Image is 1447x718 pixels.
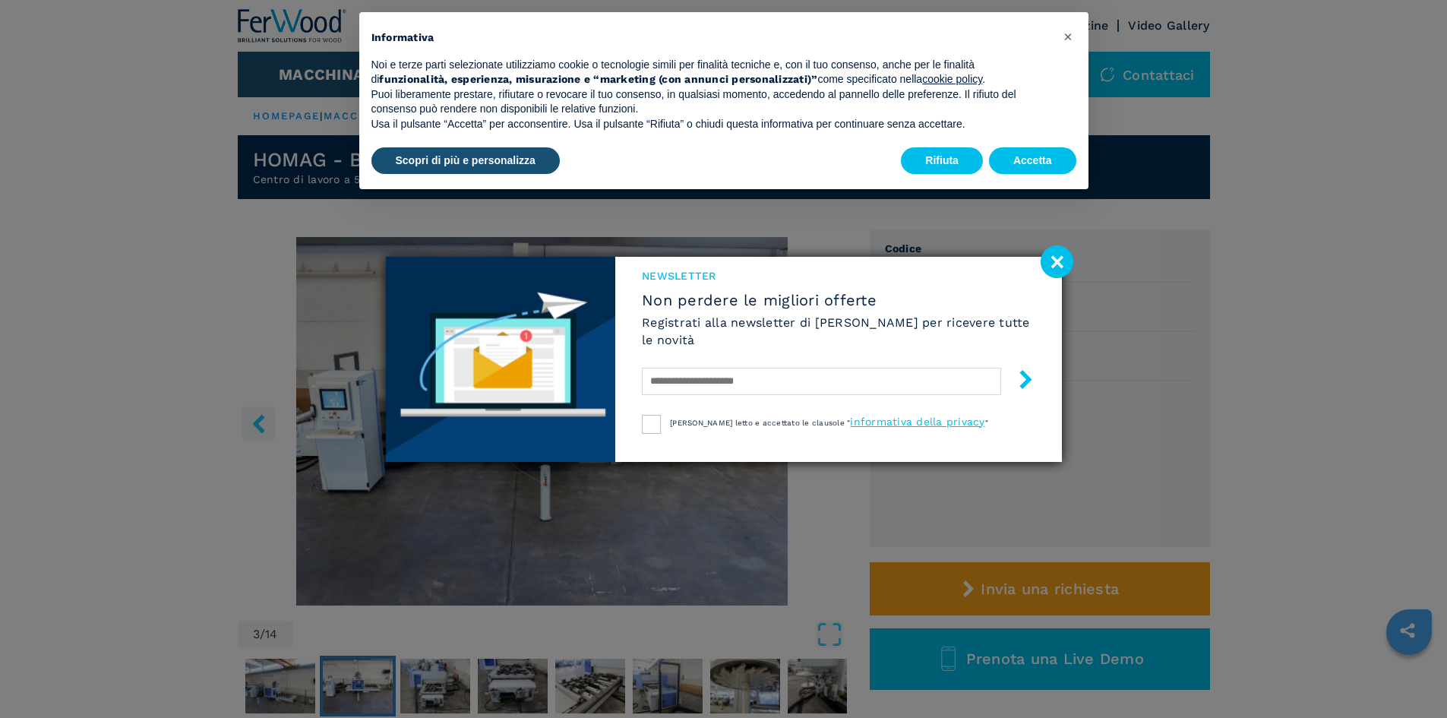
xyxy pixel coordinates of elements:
[985,419,988,427] span: "
[989,147,1076,175] button: Accetta
[642,314,1035,349] h6: Registrati alla newsletter di [PERSON_NAME] per ricevere tutte le novità
[1057,24,1081,49] button: Chiudi questa informativa
[379,73,817,85] strong: funzionalità, esperienza, misurazione e “marketing (con annunci personalizzati)”
[670,419,850,427] span: [PERSON_NAME] letto e accettato le clausole "
[371,30,1052,46] h2: Informativa
[901,147,983,175] button: Rifiuta
[371,147,560,175] button: Scopri di più e personalizza
[850,416,984,428] a: informativa della privacy
[371,87,1052,117] p: Puoi liberamente prestare, rifiutare o revocare il tuo consenso, in qualsiasi momento, accedendo ...
[386,257,616,462] img: Newsletter image
[371,58,1052,87] p: Noi e terze parti selezionate utilizziamo cookie o tecnologie simili per finalità tecniche e, con...
[922,73,982,85] a: cookie policy
[1001,364,1035,400] button: submit-button
[371,117,1052,132] p: Usa il pulsante “Accetta” per acconsentire. Usa il pulsante “Rifiuta” o chiudi questa informativa...
[642,291,1035,309] span: Non perdere le migliori offerte
[1063,27,1073,46] span: ×
[642,268,1035,283] span: NEWSLETTER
